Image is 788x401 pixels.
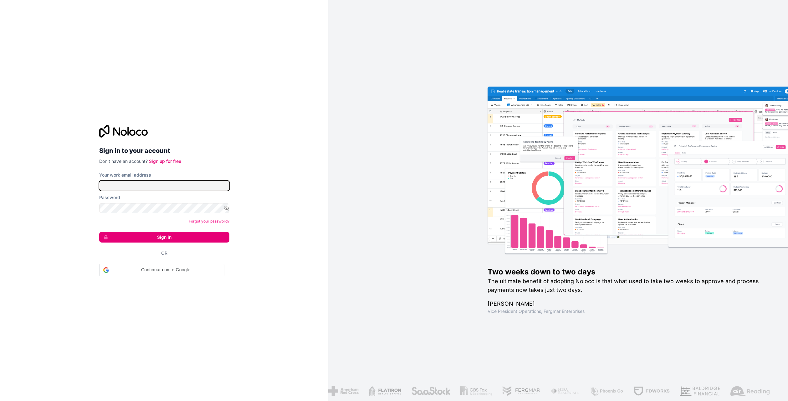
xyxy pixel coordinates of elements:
[584,386,617,396] img: /assets/phoenix-BREaitsQ.png
[724,386,764,396] img: /assets/airreading-FwAmRzSr.png
[99,181,229,191] input: Email address
[322,386,353,396] img: /assets/american-red-cross-BAupjrZR.png
[189,219,229,223] a: Forgot your password?
[405,386,445,396] img: /assets/saastock-C6Zbiodz.png
[111,267,220,273] span: Continuar com o Google
[627,386,664,396] img: /assets/fdworks-Bi04fVtw.png
[488,267,768,277] h1: Two weeks down to two days
[496,386,535,396] img: /assets/fergmar-CudnrXN5.png
[99,172,151,178] label: Your work email address
[99,194,120,201] label: Password
[99,158,148,164] span: Don't have an account?
[96,276,228,289] iframe: Botão "Fazer login com o Google"
[161,250,167,256] span: Or
[99,264,224,276] div: Continuar com o Google
[363,386,395,396] img: /assets/flatiron-C8eUkumj.png
[99,232,229,243] button: Sign in
[488,299,768,308] h1: [PERSON_NAME]
[674,386,714,396] img: /assets/baldridge-DxmPIwAm.png
[544,386,574,396] img: /assets/fiera-fwj2N5v4.png
[454,386,486,396] img: /assets/gbstax-C-GtDUiK.png
[488,277,768,294] h2: The ultimate benefit of adopting Noloco is that what used to take two weeks to approve and proces...
[99,145,229,156] h2: Sign in to your account
[488,308,768,314] h1: Vice President Operations , Fergmar Enterprises
[149,158,181,164] a: Sign up for free
[99,203,229,213] input: Password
